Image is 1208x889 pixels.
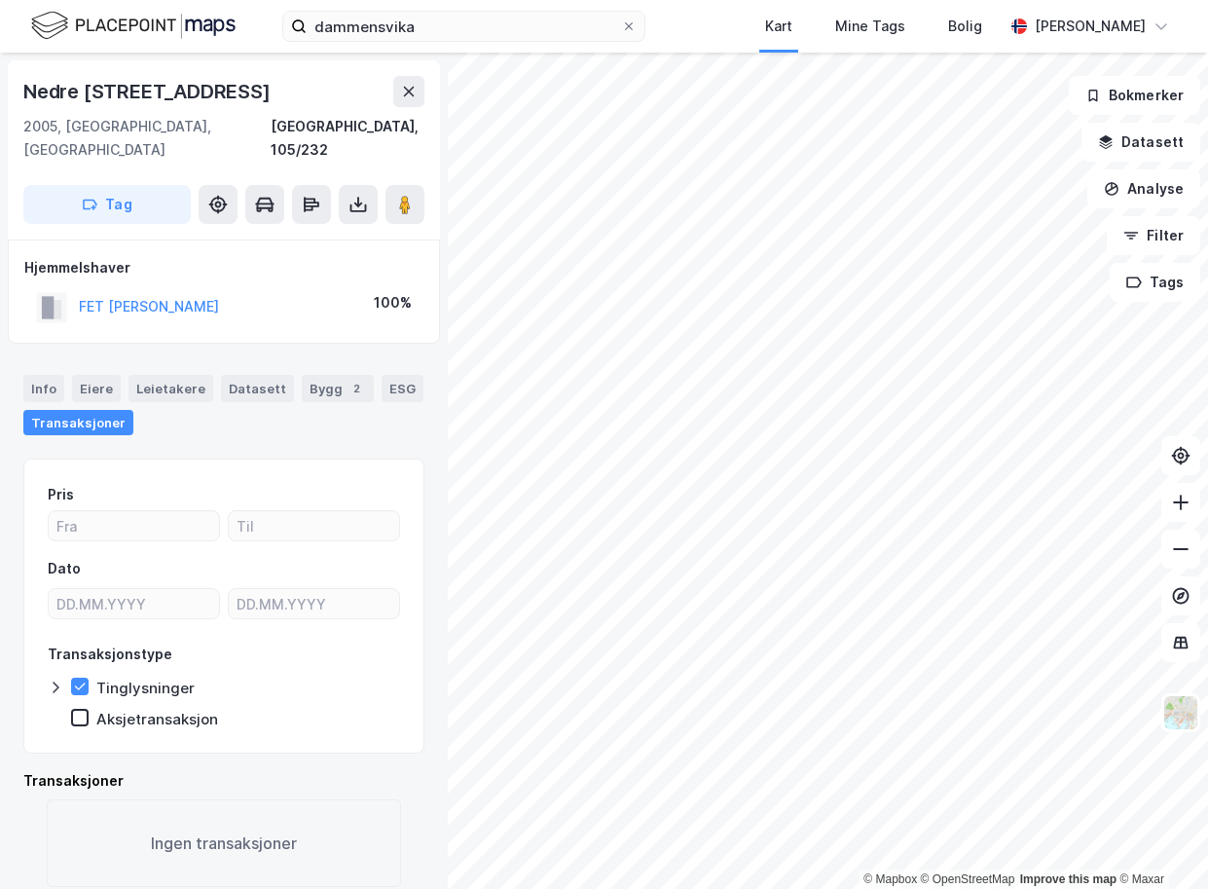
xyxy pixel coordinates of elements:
[221,375,294,402] div: Datasett
[48,643,172,666] div: Transaksjonstype
[374,291,412,315] div: 100%
[863,872,917,886] a: Mapbox
[1107,216,1200,255] button: Filter
[948,15,982,38] div: Bolig
[23,76,275,107] div: Nedre [STREET_ADDRESS]
[48,557,81,580] div: Dato
[1162,694,1199,731] img: Z
[1020,872,1116,886] a: Improve this map
[1111,796,1208,889] iframe: Chat Widget
[72,375,121,402] div: Eiere
[128,375,213,402] div: Leietakere
[23,410,133,435] div: Transaksjoner
[49,511,219,540] input: Fra
[307,12,621,41] input: Søk på adresse, matrikkel, gårdeiere, leietakere eller personer
[23,185,191,224] button: Tag
[921,872,1015,886] a: OpenStreetMap
[23,115,271,162] div: 2005, [GEOGRAPHIC_DATA], [GEOGRAPHIC_DATA]
[271,115,424,162] div: [GEOGRAPHIC_DATA], 105/232
[382,375,423,402] div: ESG
[1111,796,1208,889] div: Kontrollprogram for chat
[1081,123,1200,162] button: Datasett
[96,710,218,728] div: Aksjetransaksjon
[229,511,399,540] input: Til
[47,799,401,887] div: Ingen transaksjoner
[24,256,423,279] div: Hjemmelshaver
[1087,169,1200,208] button: Analyse
[1069,76,1200,115] button: Bokmerker
[48,483,74,506] div: Pris
[49,589,219,618] input: DD.MM.YYYY
[31,9,236,43] img: logo.f888ab2527a4732fd821a326f86c7f29.svg
[229,589,399,618] input: DD.MM.YYYY
[835,15,905,38] div: Mine Tags
[347,379,366,398] div: 2
[302,375,374,402] div: Bygg
[23,375,64,402] div: Info
[1035,15,1146,38] div: [PERSON_NAME]
[765,15,792,38] div: Kart
[96,679,195,697] div: Tinglysninger
[23,769,424,793] div: Transaksjoner
[1110,263,1200,302] button: Tags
